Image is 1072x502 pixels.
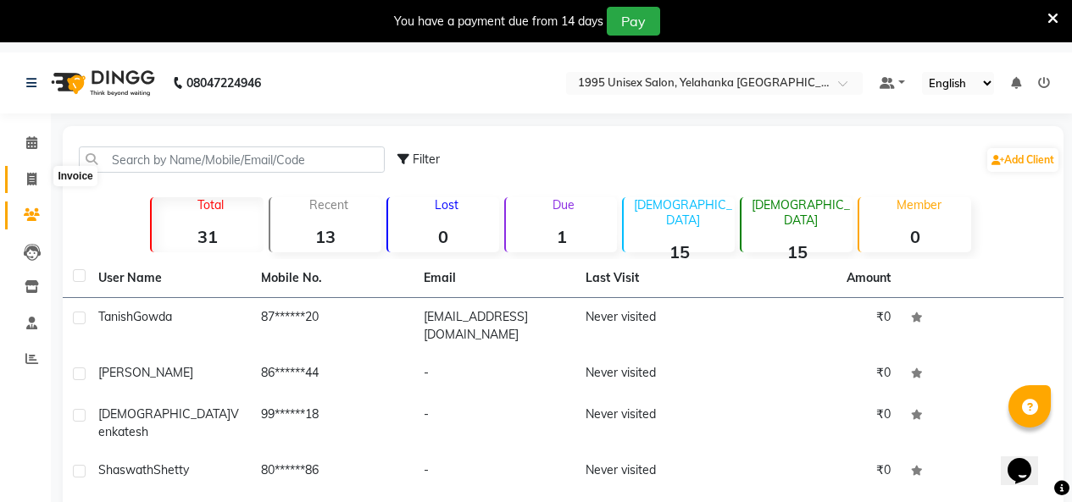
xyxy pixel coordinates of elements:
[79,146,385,173] input: Search by Name/Mobile/Email/Code
[738,354,901,395] td: ₹0
[53,166,97,186] div: Invoice
[88,259,251,298] th: User Name
[414,298,576,354] td: [EMAIL_ADDRESS][DOMAIN_NAME]
[506,226,617,247] strong: 1
[836,259,901,297] th: Amount
[575,259,738,298] th: Last Visit
[414,259,576,298] th: Email
[575,298,738,354] td: Never visited
[388,226,499,247] strong: 0
[624,241,735,262] strong: 15
[277,197,381,212] p: Recent
[133,309,172,324] span: Gowda
[414,451,576,493] td: -
[414,354,576,395] td: -
[607,7,660,36] button: Pay
[152,226,263,247] strong: 31
[98,462,153,477] span: Shaswath
[153,462,189,477] span: Shetty
[43,59,159,107] img: logo
[251,259,414,298] th: Mobile No.
[630,197,735,228] p: [DEMOGRAPHIC_DATA]
[575,451,738,493] td: Never visited
[738,298,901,354] td: ₹0
[575,354,738,395] td: Never visited
[742,241,853,262] strong: 15
[859,226,970,247] strong: 0
[270,226,381,247] strong: 13
[738,451,901,493] td: ₹0
[414,395,576,451] td: -
[98,365,193,380] span: [PERSON_NAME]
[394,13,603,30] div: You have a payment due from 14 days
[186,59,261,107] b: 08047224946
[987,148,1058,172] a: Add Client
[158,197,263,212] p: Total
[575,395,738,451] td: Never visited
[395,197,499,212] p: Lost
[738,395,901,451] td: ₹0
[1001,434,1055,485] iframe: chat widget
[866,197,970,212] p: Member
[98,309,133,324] span: Tanish
[413,152,440,167] span: Filter
[748,197,853,228] p: [DEMOGRAPHIC_DATA]
[98,406,231,422] span: [DEMOGRAPHIC_DATA]
[509,197,617,212] p: Due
